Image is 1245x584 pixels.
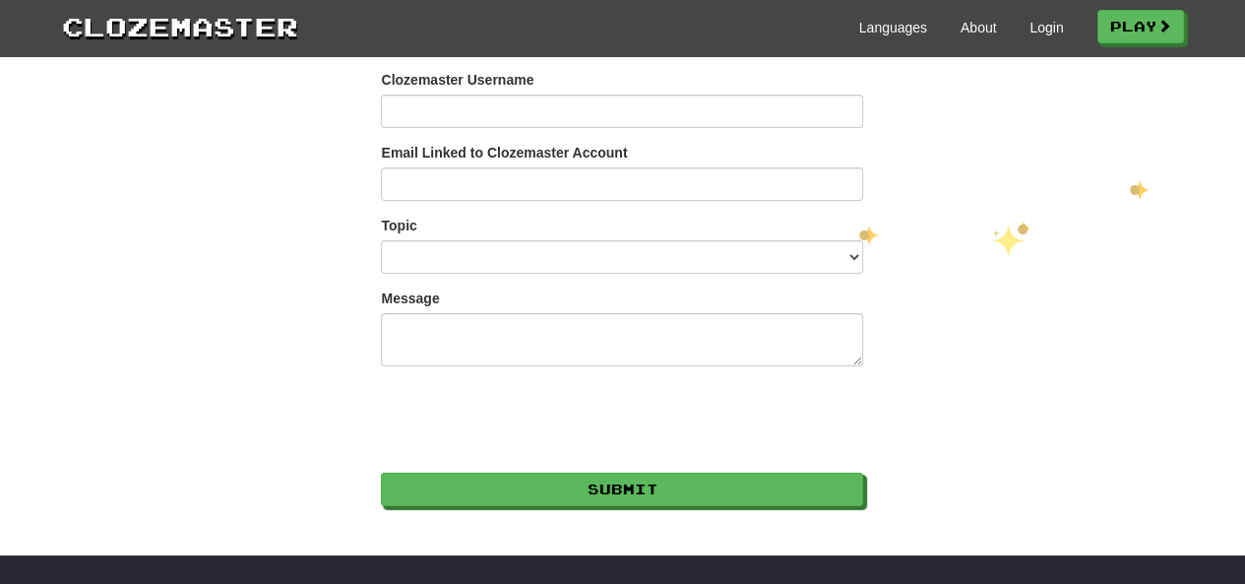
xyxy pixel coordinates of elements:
[1097,10,1184,43] a: Play
[381,70,533,90] label: Clozemaster Username
[62,8,298,44] a: Clozemaster
[381,381,680,458] iframe: reCAPTCHA
[859,18,927,37] a: Languages
[381,216,416,235] label: Topic
[381,473,863,506] button: Submit
[1029,18,1063,37] a: Login
[961,18,997,37] a: About
[381,143,627,162] label: Email Linked to Clozemaster Account
[381,289,439,308] label: Message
